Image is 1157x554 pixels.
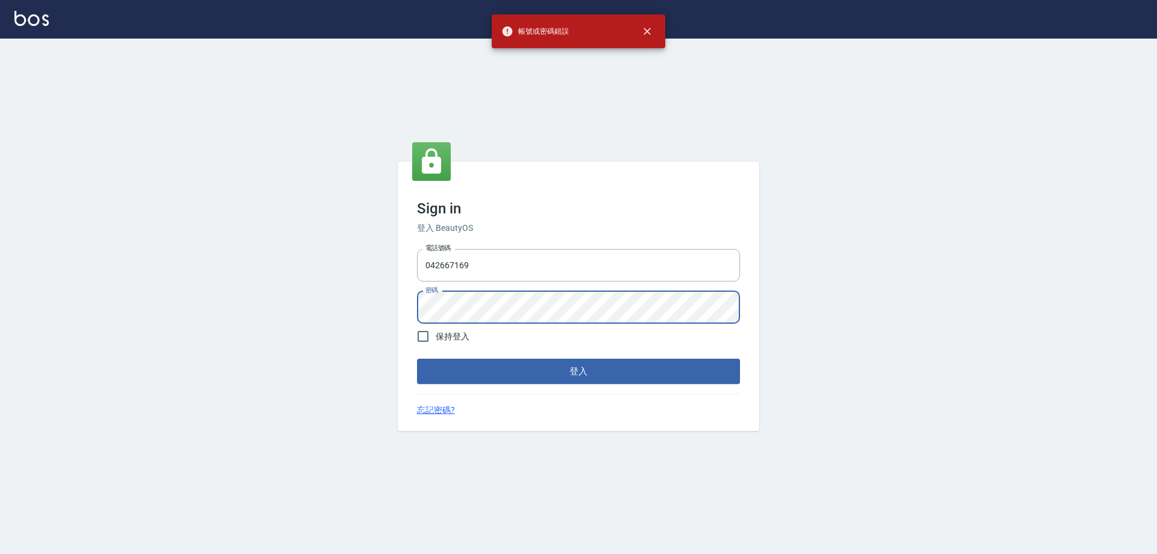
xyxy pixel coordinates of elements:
button: close [634,18,660,45]
h3: Sign in [417,200,740,217]
label: 密碼 [425,286,438,295]
button: 登入 [417,359,740,384]
span: 帳號或密碼錯誤 [501,25,569,37]
a: 忘記密碼? [417,404,455,417]
label: 電話號碼 [425,244,451,253]
span: 保持登入 [436,330,469,343]
img: Logo [14,11,49,26]
h6: 登入 BeautyOS [417,222,740,235]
